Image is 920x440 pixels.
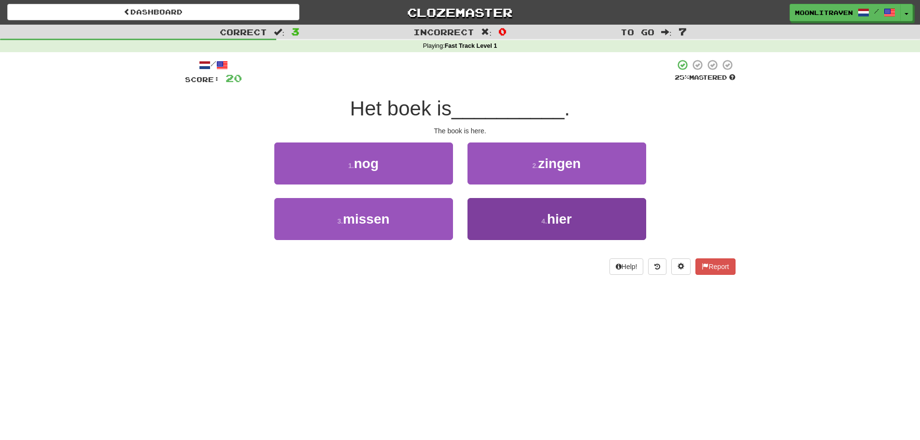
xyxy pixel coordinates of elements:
[874,8,879,14] span: /
[609,258,644,275] button: Help!
[467,198,646,240] button: 4.hier
[314,4,606,21] a: Clozemaster
[565,97,570,120] span: .
[274,198,453,240] button: 3.missen
[675,73,689,81] span: 25 %
[343,212,390,227] span: missen
[185,126,736,136] div: The book is here.
[445,43,497,49] strong: Fast Track Level 1
[695,258,735,275] button: Report
[790,4,901,21] a: moonlitraven /
[354,156,379,171] span: nog
[675,73,736,82] div: Mastered
[348,162,354,170] small: 1 .
[291,26,299,37] span: 3
[795,8,853,17] span: moonlitraven
[220,27,267,37] span: Correct
[541,217,547,225] small: 4 .
[538,156,581,171] span: zingen
[226,72,242,84] span: 20
[452,97,565,120] span: __________
[498,26,507,37] span: 0
[532,162,538,170] small: 2 .
[679,26,687,37] span: 7
[547,212,572,227] span: hier
[661,28,672,36] span: :
[274,28,284,36] span: :
[413,27,474,37] span: Incorrect
[7,4,299,20] a: Dashboard
[274,142,453,185] button: 1.nog
[648,258,666,275] button: Round history (alt+y)
[337,217,343,225] small: 3 .
[350,97,452,120] span: Het boek is
[185,59,242,71] div: /
[185,75,220,84] span: Score:
[481,28,492,36] span: :
[467,142,646,185] button: 2.zingen
[621,27,654,37] span: To go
